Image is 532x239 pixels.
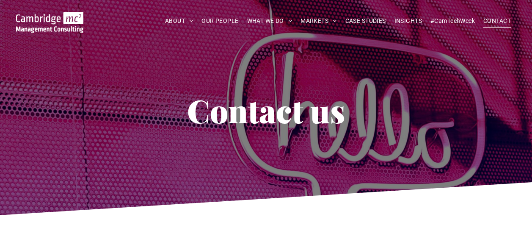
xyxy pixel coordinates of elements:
span: Contact us [187,89,345,131]
a: MARKETS [296,14,341,28]
a: CONTACT [479,14,515,28]
img: Cambridge MC Logo [16,12,84,33]
a: WHAT WE DO [243,14,297,28]
a: CASE STUDIES [341,14,390,28]
a: ABOUT [161,14,198,28]
a: INSIGHTS [390,14,426,28]
a: OUR PEOPLE [197,14,243,28]
a: #CamTechWeek [426,14,479,28]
